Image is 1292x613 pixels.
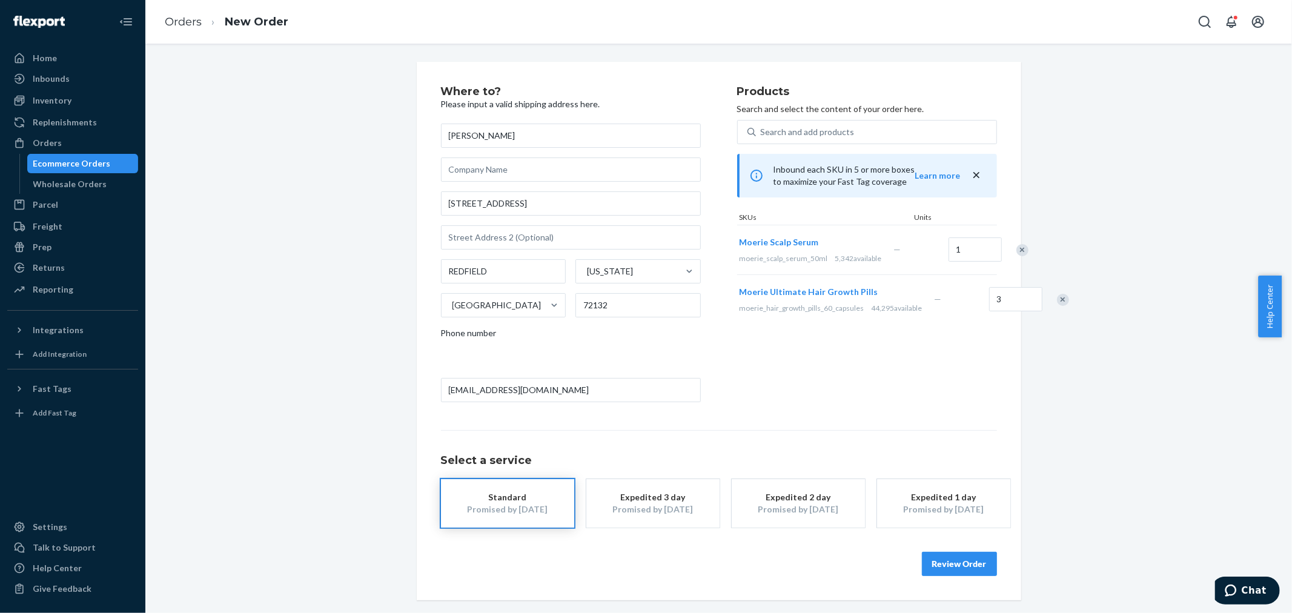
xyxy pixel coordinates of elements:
div: Wholesale Orders [33,178,107,190]
div: Units [912,212,967,225]
div: Inventory [33,94,71,107]
input: Quantity [989,287,1042,311]
button: Talk to Support [7,538,138,557]
a: Ecommerce Orders [27,154,139,173]
a: Wholesale Orders [27,174,139,194]
button: Open Search Box [1193,10,1217,34]
div: [GEOGRAPHIC_DATA] [452,299,542,311]
span: — [935,294,942,304]
input: City [441,259,566,283]
input: Email (Only Required for International) [441,378,701,402]
div: Freight [33,220,62,233]
div: Promised by [DATE] [750,503,847,515]
div: Add Fast Tag [33,408,76,418]
div: Expedited 2 day [750,491,847,503]
button: Fast Tags [7,379,138,399]
div: Inbound each SKU in 5 or more boxes to maximize your Fast Tag coverage [737,154,997,197]
a: Prep [7,237,138,257]
button: StandardPromised by [DATE] [441,479,574,528]
button: Give Feedback [7,579,138,598]
a: Add Fast Tag [7,403,138,423]
div: Standard [459,491,556,503]
input: Street Address [441,191,701,216]
a: Replenishments [7,113,138,132]
button: Open account menu [1246,10,1270,34]
button: Expedited 3 dayPromised by [DATE] [586,479,720,528]
button: Moerie Scalp Serum [740,236,819,248]
div: Integrations [33,324,84,336]
a: Settings [7,517,138,537]
div: Fast Tags [33,383,71,395]
a: Orders [165,15,202,28]
h2: Products [737,86,997,98]
span: moerie_scalp_serum_50ml [740,254,828,263]
button: Open notifications [1219,10,1244,34]
button: Close Navigation [114,10,138,34]
p: Please input a valid shipping address here. [441,98,701,110]
a: Inventory [7,91,138,110]
div: Remove Item [1016,244,1029,256]
div: Talk to Support [33,542,96,554]
a: Orders [7,133,138,153]
input: Street Address 2 (Optional) [441,225,701,250]
div: Add Integration [33,349,87,359]
div: Orders [33,137,62,149]
span: Moerie Scalp Serum [740,237,819,247]
div: Remove Item [1057,294,1069,306]
div: Help Center [33,562,82,574]
iframe: Opens a widget where you can chat to one of our agents [1215,577,1280,607]
img: Flexport logo [13,16,65,28]
h2: Where to? [441,86,701,98]
button: Learn more [915,170,961,182]
input: [US_STATE] [586,265,587,277]
p: Search and select the content of your order here. [737,103,997,115]
span: Phone number [441,327,497,344]
button: Expedited 1 dayPromised by [DATE] [877,479,1010,528]
div: Promised by [DATE] [459,503,556,515]
input: [GEOGRAPHIC_DATA] [451,299,452,311]
input: Company Name [441,157,701,182]
span: — [894,244,901,254]
div: Search and add products [761,126,855,138]
input: First & Last Name [441,124,701,148]
a: Returns [7,258,138,277]
a: Inbounds [7,69,138,88]
div: Returns [33,262,65,274]
div: Home [33,52,57,64]
button: Integrations [7,320,138,340]
a: Home [7,48,138,68]
a: New Order [225,15,288,28]
a: Freight [7,217,138,236]
button: Review Order [922,552,997,576]
a: Parcel [7,195,138,214]
div: Parcel [33,199,58,211]
div: [US_STATE] [587,265,633,277]
input: Quantity [949,237,1002,262]
div: SKUs [737,212,912,225]
a: Add Integration [7,345,138,364]
button: Help Center [1258,276,1282,337]
div: Expedited 1 day [895,491,992,503]
ol: breadcrumbs [155,4,298,40]
div: Replenishments [33,116,97,128]
input: ZIP Code [575,293,701,317]
div: Expedited 3 day [605,491,701,503]
div: Give Feedback [33,583,91,595]
div: Prep [33,241,51,253]
span: 5,342 available [835,254,882,263]
span: moerie_hair_growth_pills_60_capsules [740,303,864,313]
div: Settings [33,521,67,533]
div: Ecommerce Orders [33,157,111,170]
a: Help Center [7,558,138,578]
span: Moerie Ultimate Hair Growth Pills [740,287,878,297]
button: Expedited 2 dayPromised by [DATE] [732,479,865,528]
a: Reporting [7,280,138,299]
span: 44,295 available [872,303,923,313]
div: Promised by [DATE] [605,503,701,515]
div: Promised by [DATE] [895,503,992,515]
div: Inbounds [33,73,70,85]
div: Reporting [33,283,73,296]
h1: Select a service [441,455,997,467]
